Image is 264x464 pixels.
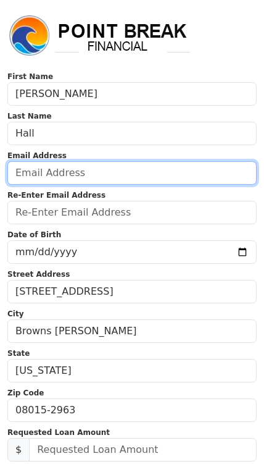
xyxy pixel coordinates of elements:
[7,82,257,106] input: First Name
[29,438,257,462] input: Requested Loan Amount
[7,161,257,185] input: Email Address
[7,72,53,81] strong: First Name
[7,319,257,343] input: City
[7,122,257,145] input: Last Name
[7,270,70,279] strong: Street Address
[7,399,257,422] input: Zip Code
[7,151,67,160] strong: Email Address
[7,112,52,120] strong: Last Name
[7,191,105,200] strong: Re-Enter Email Address
[7,310,23,318] strong: City
[7,280,257,303] input: Street Address
[7,201,257,224] input: Re-Enter Email Address
[7,428,110,437] strong: Requested Loan Amount
[7,349,30,358] strong: State
[7,438,30,462] span: $
[7,230,61,239] strong: Date of Birth
[7,389,44,397] strong: Zip Code
[7,14,192,58] img: logo.png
